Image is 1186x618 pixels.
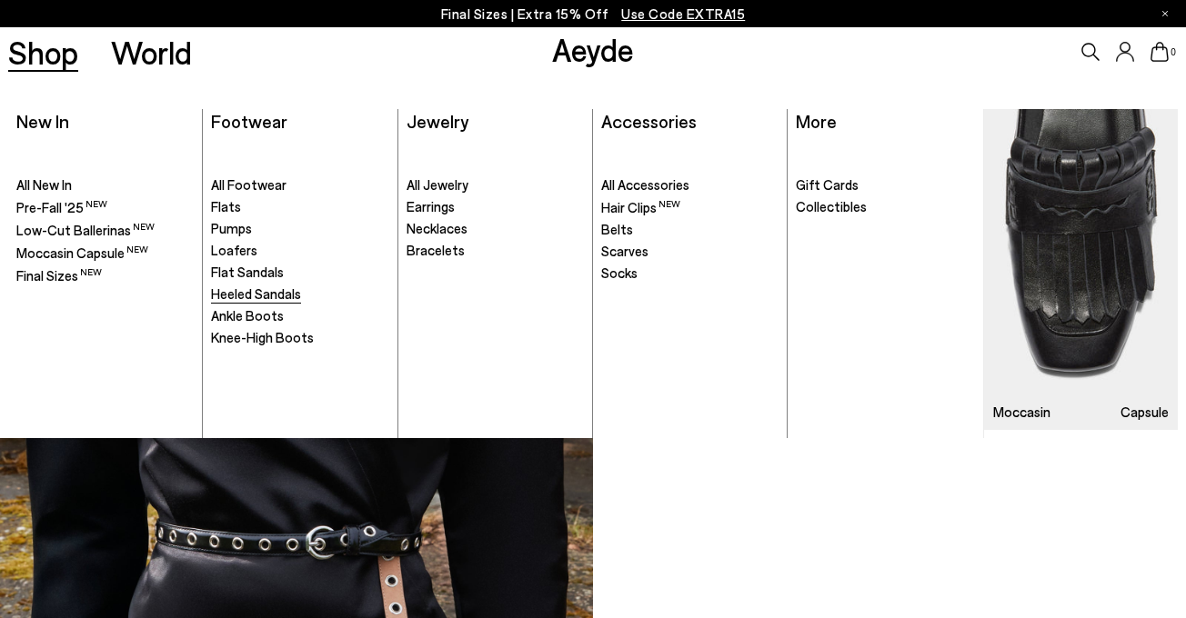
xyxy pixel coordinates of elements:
span: Heeled Sandals [211,285,301,302]
span: Knee-High Boots [211,329,314,345]
a: Hair Clips [601,198,779,217]
a: Footwear [211,110,287,132]
span: All Jewelry [407,176,468,193]
span: All New In [16,176,72,193]
a: Aeyde [552,30,634,68]
a: Flat Sandals [211,264,388,282]
span: 0 [1169,47,1178,57]
a: Accessories [601,110,697,132]
span: Socks [601,264,638,281]
span: Belts [601,221,633,237]
a: Pre-Fall '25 [16,198,194,217]
span: All Footwear [211,176,286,193]
a: Shop [8,36,78,68]
a: Belts [601,221,779,239]
span: Loafers [211,242,257,258]
span: Flats [211,198,241,214]
a: Loafers [211,242,388,260]
h3: Moccasin [993,405,1050,419]
span: Ankle Boots [211,307,284,324]
a: Moccasin Capsule [16,244,194,263]
a: World [111,36,192,68]
span: Collectibles [796,198,867,214]
a: Scarves [601,243,779,261]
a: All Accessories [601,176,779,194]
span: Necklaces [407,220,467,236]
a: Low-Cut Ballerinas [16,221,194,240]
span: Scarves [601,243,648,259]
a: Earrings [407,198,584,216]
span: Gift Cards [796,176,859,193]
a: Pumps [211,220,388,238]
a: Final Sizes [16,266,194,285]
a: New In [16,110,69,132]
a: Knee-High Boots [211,329,388,347]
span: Final Sizes [16,267,102,284]
a: Bracelets [407,242,584,260]
span: Hair Clips [601,199,680,215]
a: Socks [601,264,779,283]
span: Navigate to /collections/ss25-final-sizes [621,5,745,22]
img: Mobile_e6eede4d-78b8-4bd1-ae2a-4197e375e133_900x.jpg [984,109,1178,430]
span: Low-Cut Ballerinas [16,222,155,238]
a: Flats [211,198,388,216]
span: Flat Sandals [211,264,284,280]
a: Collectibles [796,198,974,216]
a: More [796,110,837,132]
a: 0 [1151,42,1169,62]
span: Pre-Fall '25 [16,199,107,215]
a: Necklaces [407,220,584,238]
a: Heeled Sandals [211,285,388,304]
span: Pumps [211,220,252,236]
span: Earrings [407,198,455,214]
span: All Accessories [601,176,689,193]
h3: Capsule [1121,405,1169,419]
a: Gift Cards [796,176,974,194]
p: Final Sizes | Extra 15% Off [441,3,746,25]
a: All Jewelry [407,176,584,194]
a: Jewelry [407,110,468,132]
a: All Footwear [211,176,388,194]
span: Bracelets [407,242,465,258]
a: Moccasin Capsule [984,109,1178,430]
a: All New In [16,176,194,194]
a: Ankle Boots [211,307,388,325]
span: Moccasin Capsule [16,244,148,261]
